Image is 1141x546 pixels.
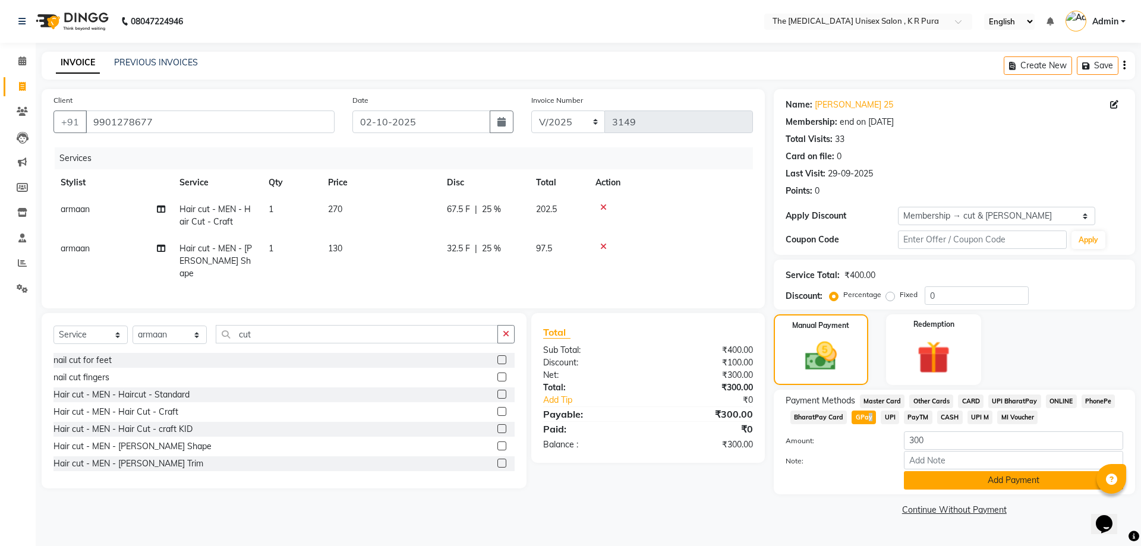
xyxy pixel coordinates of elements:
[179,243,252,279] span: Hair cut - MEN - [PERSON_NAME] Shape
[534,438,648,451] div: Balance :
[997,411,1038,424] span: MI Voucher
[269,243,273,254] span: 1
[840,116,894,128] div: end on [DATE]
[786,168,825,180] div: Last Visit:
[440,169,529,196] th: Disc
[860,394,905,408] span: Master Card
[531,95,583,106] label: Invoice Number
[795,338,847,374] img: _cash.svg
[53,354,112,367] div: nail cut for feet
[667,394,761,406] div: ₹0
[648,407,761,421] div: ₹300.00
[179,204,251,227] span: Hair cut - MEN - Hair Cut - Craft
[269,204,273,214] span: 1
[988,394,1041,408] span: UPI BharatPay
[53,423,193,435] div: Hair cut - MEN - Hair Cut - craft KID
[534,356,648,369] div: Discount:
[937,411,963,424] span: CASH
[648,344,761,356] div: ₹400.00
[447,203,470,216] span: 67.5 F
[835,133,844,146] div: 33
[815,185,819,197] div: 0
[328,243,342,254] span: 130
[261,169,321,196] th: Qty
[786,150,834,163] div: Card on file:
[1046,394,1077,408] span: ONLINE
[61,204,90,214] span: armaan
[53,406,178,418] div: Hair cut - MEN - Hair Cut - Craft
[792,320,849,331] label: Manual Payment
[30,5,112,38] img: logo
[1077,56,1118,75] button: Save
[776,504,1133,516] a: Continue Without Payment
[53,389,190,401] div: Hair cut - MEN - Haircut - Standard
[536,243,552,254] span: 97.5
[482,203,501,216] span: 25 %
[53,440,212,453] div: Hair cut - MEN - [PERSON_NAME] Shape
[1091,498,1129,534] iframe: chat widget
[1071,231,1105,249] button: Apply
[534,422,648,436] div: Paid:
[786,99,812,111] div: Name:
[777,435,895,446] label: Amount:
[529,169,588,196] th: Total
[786,185,812,197] div: Points:
[1004,56,1072,75] button: Create New
[904,471,1123,490] button: Add Payment
[904,411,932,424] span: PayTM
[898,231,1067,249] input: Enter Offer / Coupon Code
[53,111,87,133] button: +91
[53,95,73,106] label: Client
[61,243,90,254] span: armaan
[648,369,761,381] div: ₹300.00
[786,394,855,407] span: Payment Methods
[837,150,841,163] div: 0
[475,242,477,255] span: |
[53,457,203,470] div: Hair cut - MEN - [PERSON_NAME] Trim
[536,204,557,214] span: 202.5
[844,269,875,282] div: ₹400.00
[86,111,335,133] input: Search by Name/Mobile/Email/Code
[447,242,470,255] span: 32.5 F
[56,52,100,74] a: INVOICE
[786,233,898,246] div: Coupon Code
[1066,11,1086,31] img: Admin
[913,319,954,330] label: Redemption
[648,422,761,436] div: ₹0
[815,99,893,111] a: [PERSON_NAME] 25
[172,169,261,196] th: Service
[55,147,762,169] div: Services
[786,210,898,222] div: Apply Discount
[909,394,953,408] span: Other Cards
[216,325,498,343] input: Search or Scan
[534,394,667,406] a: Add Tip
[482,242,501,255] span: 25 %
[534,344,648,356] div: Sub Total:
[53,371,109,384] div: nail cut fingers
[1082,394,1115,408] span: PhonePe
[786,269,840,282] div: Service Total:
[904,431,1123,450] input: Amount
[648,381,761,394] div: ₹300.00
[131,5,183,38] b: 08047224946
[786,133,833,146] div: Total Visits:
[648,438,761,451] div: ₹300.00
[534,369,648,381] div: Net:
[907,337,960,378] img: _gift.svg
[828,168,873,180] div: 29-09-2025
[648,356,761,369] div: ₹100.00
[852,411,876,424] span: GPay
[1092,15,1118,28] span: Admin
[328,204,342,214] span: 270
[777,456,895,466] label: Note:
[543,326,570,339] span: Total
[958,394,984,408] span: CARD
[53,169,172,196] th: Stylist
[904,451,1123,469] input: Add Note
[790,411,847,424] span: BharatPay Card
[352,95,368,106] label: Date
[475,203,477,216] span: |
[588,169,753,196] th: Action
[843,289,881,300] label: Percentage
[114,57,198,68] a: PREVIOUS INVOICES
